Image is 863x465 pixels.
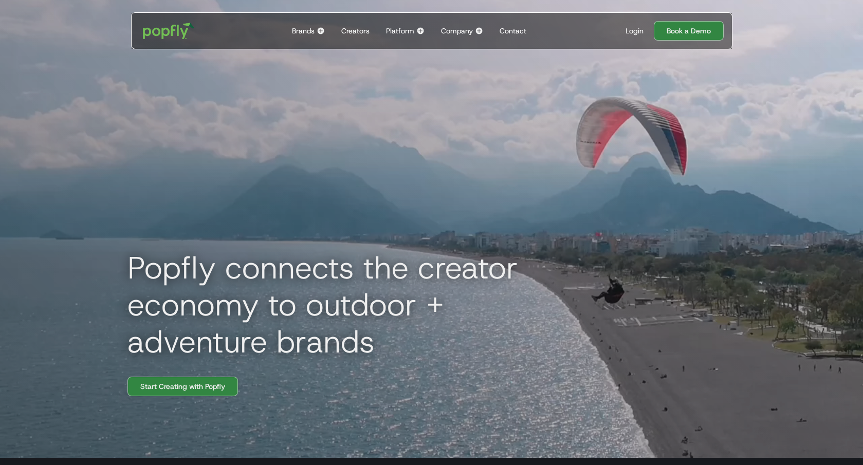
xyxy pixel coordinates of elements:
[119,249,582,360] h1: Popfly connects the creator economy to outdoor + adventure brands
[626,26,644,36] div: Login
[386,26,414,36] div: Platform
[292,26,315,36] div: Brands
[654,21,724,41] a: Book a Demo
[621,26,648,36] a: Login
[441,26,473,36] div: Company
[341,26,370,36] div: Creators
[337,13,374,49] a: Creators
[495,13,530,49] a: Contact
[127,377,238,396] a: Start Creating with Popfly
[500,26,526,36] div: Contact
